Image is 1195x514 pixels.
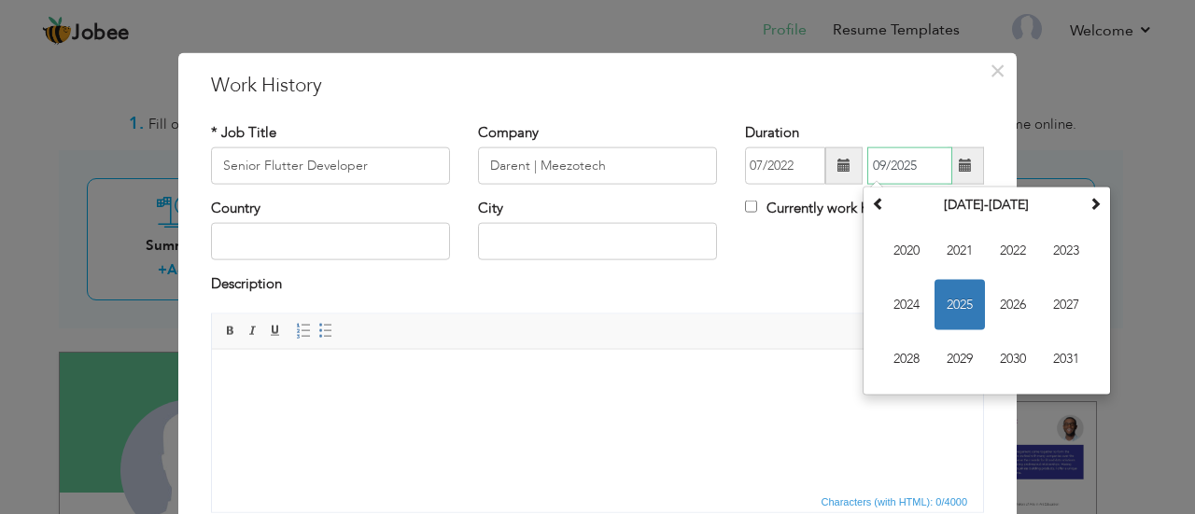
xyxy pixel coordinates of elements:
span: 2025 [935,280,985,330]
label: Duration [745,122,799,142]
span: Characters (with HTML): 0/4000 [818,493,972,509]
input: Currently work here [745,201,757,213]
span: 2020 [881,226,932,276]
a: Insert/Remove Bulleted List [316,320,336,340]
span: 2024 [881,280,932,330]
label: * Job Title [211,122,276,142]
label: Country [211,199,260,218]
span: Previous Decade [872,197,885,210]
label: Description [211,274,282,294]
button: Close [982,55,1012,85]
label: Currently work here [745,199,888,218]
a: Bold [220,320,241,340]
span: 2021 [935,226,985,276]
h3: Work History [211,71,984,99]
span: 2023 [1041,226,1091,276]
a: Underline [265,320,286,340]
span: 2027 [1041,280,1091,330]
label: City [478,199,503,218]
input: From [745,147,825,185]
div: Statistics [818,493,974,509]
span: Next Decade [1089,197,1102,210]
input: Present [867,147,952,185]
a: Italic [243,320,263,340]
label: Company [478,122,539,142]
span: 2028 [881,334,932,384]
span: 2022 [988,226,1038,276]
span: 2026 [988,280,1038,330]
a: Insert/Remove Numbered List [293,320,314,340]
span: × [990,53,1005,87]
span: 2031 [1041,334,1091,384]
th: Select Decade [890,191,1084,219]
span: 2029 [935,334,985,384]
span: 2030 [988,334,1038,384]
iframe: Rich Text Editor, workEditor [212,349,983,489]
